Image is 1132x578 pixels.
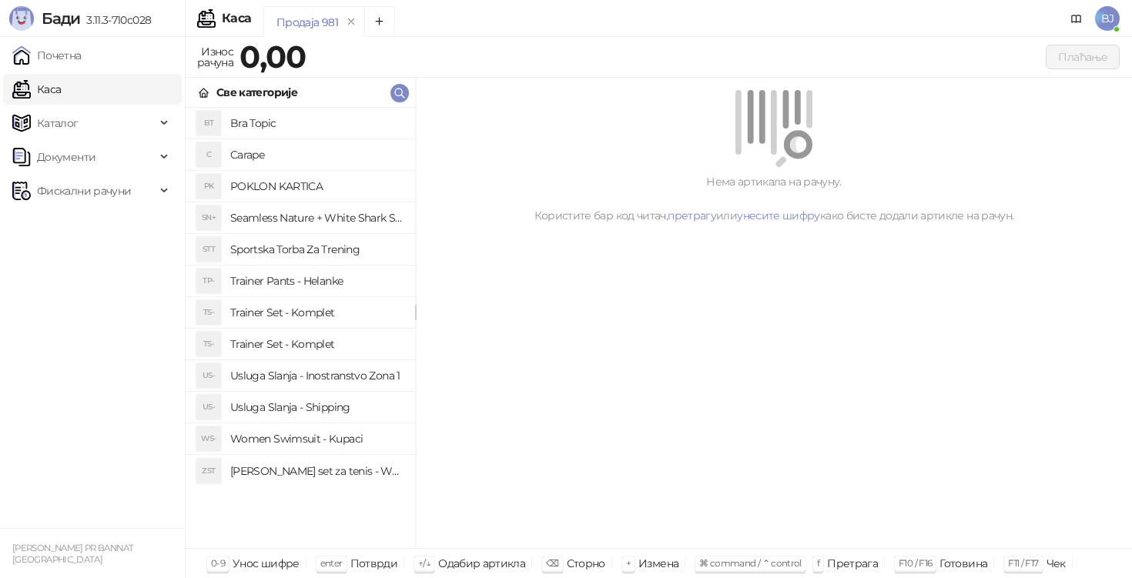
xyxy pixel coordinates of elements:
div: Нема артикала на рачуну. Користите бар код читач, или како бисте додали артикле на рачун. [434,173,1114,224]
span: Каталог [37,108,79,139]
div: PK [196,174,221,199]
div: US- [196,395,221,419]
div: STT [196,237,221,262]
span: 0-9 [211,557,225,569]
div: Каса [222,12,251,25]
span: + [626,557,631,569]
a: Документација [1064,6,1089,31]
h4: Trainer Set - Komplet [230,332,403,356]
span: Бади [42,9,80,28]
h4: [PERSON_NAME] set za tenis - Women Tennis Set [230,459,403,483]
div: Измена [638,553,678,573]
div: Продаја 981 [276,14,338,31]
span: ⌫ [546,557,558,569]
h4: Usluga Slanja - Shipping [230,395,403,419]
div: Потврди [350,553,398,573]
div: TP- [196,269,221,293]
a: унесите шифру [737,209,820,222]
h4: POKLON KARTICA [230,174,403,199]
a: Почетна [12,40,82,71]
h4: Trainer Set - Komplet [230,300,403,325]
div: Готовина [939,553,987,573]
span: ↑/↓ [418,557,430,569]
div: Одабир артикла [438,553,525,573]
h4: Carape [230,142,403,167]
div: TS- [196,332,221,356]
h4: Bra Topic [230,111,403,135]
span: Документи [37,142,95,172]
span: f [817,557,819,569]
strong: 0,00 [239,38,306,75]
button: Add tab [364,6,395,37]
span: enter [320,557,343,569]
div: US- [196,363,221,388]
div: SN+ [196,205,221,230]
div: TS- [196,300,221,325]
div: Претрага [827,553,878,573]
a: претрагу [668,209,716,222]
div: Сторно [567,553,605,573]
span: F11 / F17 [1008,557,1038,569]
div: Све категорије [216,84,297,101]
div: Чек [1047,553,1066,573]
h4: Seamless Nature + White Shark Set [230,205,403,230]
div: C [196,142,221,167]
div: WS- [196,426,221,451]
h4: Sportska Torba Za Trening [230,237,403,262]
h4: Usluga Slanja - Inostranstvo Zona 1 [230,363,403,388]
span: F10 / F16 [899,557,932,569]
div: Износ рачуна [194,42,236,72]
span: ⌘ command / ⌃ control [699,557,802,569]
h4: Trainer Pants - Helanke [230,269,403,293]
button: remove [341,15,361,28]
img: Logo [9,6,34,31]
span: BJ [1095,6,1120,31]
small: [PERSON_NAME] PR BANNAT [GEOGRAPHIC_DATA] [12,543,133,565]
div: Унос шифре [233,553,300,573]
div: BT [196,111,221,135]
span: Фискални рачуни [37,175,131,206]
button: Плаћање [1046,45,1120,69]
div: ZST [196,459,221,483]
div: grid [186,108,415,548]
a: Каса [12,74,61,105]
h4: Women Swimsuit - Kupaci [230,426,403,451]
span: 3.11.3-710c028 [80,13,151,27]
